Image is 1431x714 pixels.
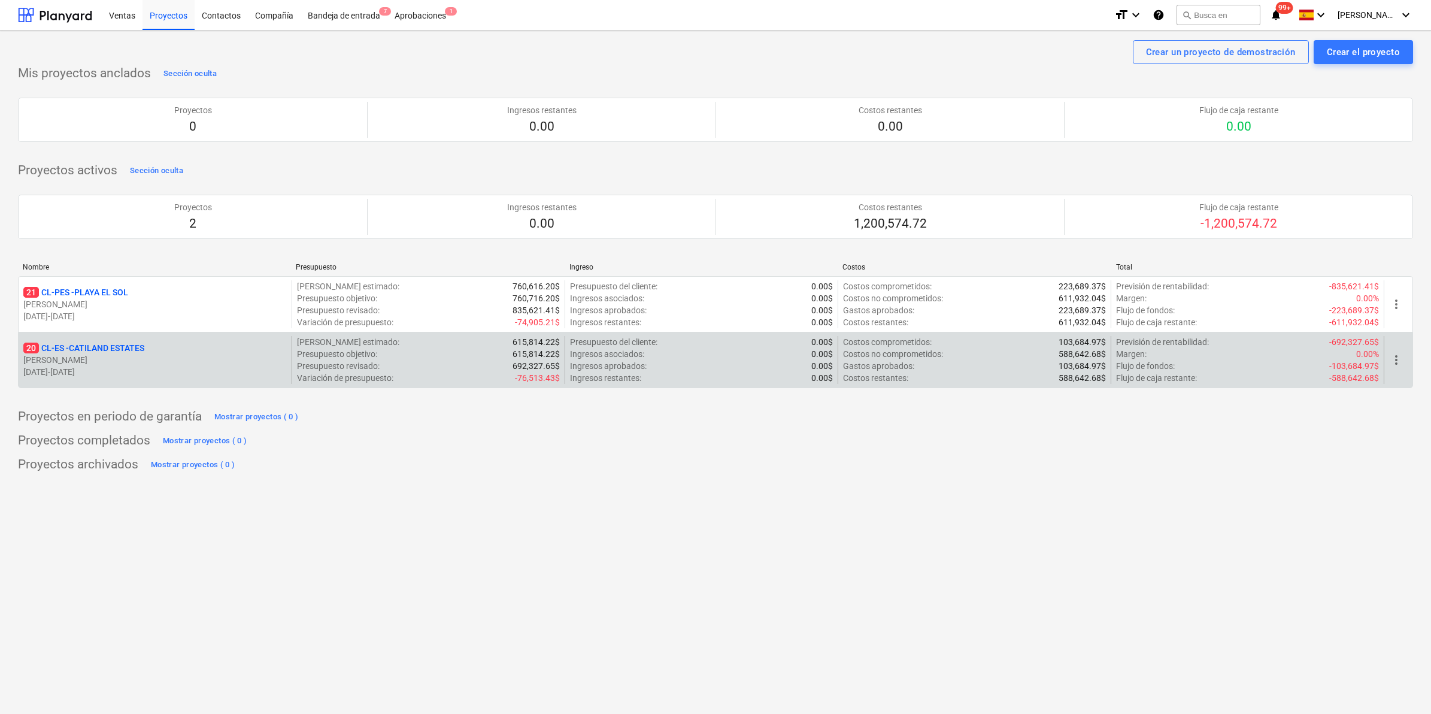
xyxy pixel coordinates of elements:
div: Crear el proyecto [1327,44,1400,60]
p: [PERSON_NAME] [23,354,287,366]
button: Mostrar proyectos ( 0 ) [211,407,302,426]
button: Sección oculta [127,161,186,180]
p: Gastos aprobados : [843,360,914,372]
p: -835,621.41$ [1329,280,1379,292]
p: 103,684.97$ [1059,336,1106,348]
p: 223,689.37$ [1059,304,1106,316]
p: Ingresos restantes : [570,316,641,328]
p: Costos restantes [859,104,922,116]
p: Ingresos restantes : [570,372,641,384]
p: Proyectos archivados [18,456,138,473]
p: Proyectos completados [18,432,150,449]
p: 2 [174,216,212,232]
i: format_size [1114,8,1129,22]
p: [PERSON_NAME] estimado : [297,280,399,292]
button: Crear un proyecto de demostración [1133,40,1309,64]
p: 0.00% [1356,348,1379,360]
p: 0.00 [507,119,577,135]
span: 99+ [1276,2,1293,14]
p: Presupuesto revisado : [297,304,380,316]
p: Ingresos asociados : [570,292,644,304]
p: 0.00 [859,119,922,135]
p: Ingresos restantes [507,104,577,116]
p: 0.00$ [811,316,833,328]
div: Mostrar proyectos ( 0 ) [163,434,247,448]
p: CL-PES - PLAYA EL SOL [23,286,128,298]
p: Ingresos aprobados : [570,304,647,316]
p: 760,716.20$ [513,292,560,304]
p: Margen : [1116,292,1147,304]
p: 611,932.04$ [1059,316,1106,328]
p: Variación de presupuesto : [297,372,393,384]
i: keyboard_arrow_down [1399,8,1413,22]
p: Costos comprometidos : [843,280,932,292]
span: [PERSON_NAME] [1338,10,1397,20]
span: more_vert [1389,297,1403,311]
p: [DATE] - [DATE] [23,366,287,378]
button: Crear el proyecto [1314,40,1413,64]
span: 20 [23,343,39,353]
div: 21CL-PES -PLAYA EL SOL[PERSON_NAME][DATE]-[DATE] [23,286,287,322]
button: Mostrar proyectos ( 0 ) [148,455,238,474]
p: [PERSON_NAME] [23,298,287,310]
i: Base de conocimientos [1153,8,1165,22]
div: Presupuesto [296,263,559,271]
span: 21 [23,287,39,298]
p: -588,642.68$ [1329,372,1379,384]
p: Previsión de rentabilidad : [1116,336,1209,348]
p: Costos no comprometidos : [843,292,943,304]
p: Proyectos en periodo de garantía [18,409,202,425]
p: 0.00$ [811,372,833,384]
p: 0.00% [1356,292,1379,304]
p: Mis proyectos anclados [18,65,151,82]
button: Busca en [1177,5,1260,25]
div: Costos [842,263,1106,271]
p: 692,327.65$ [513,360,560,372]
span: 7 [379,7,391,16]
div: Sección oculta [130,164,183,178]
button: Sección oculta [160,64,220,83]
p: 588,642.68$ [1059,372,1106,384]
p: -692,327.65$ [1329,336,1379,348]
p: [DATE] - [DATE] [23,310,287,322]
div: Ingreso [569,263,833,271]
p: 760,616.20$ [513,280,560,292]
p: Proyectos [174,201,212,213]
p: Margen : [1116,348,1147,360]
p: Flujo de caja restante : [1116,372,1197,384]
p: 1,200,574.72 [854,216,927,232]
p: 103,684.97$ [1059,360,1106,372]
p: 0.00$ [811,348,833,360]
div: Nombre [23,263,286,271]
p: [PERSON_NAME] estimado : [297,336,399,348]
p: Ingresos aprobados : [570,360,647,372]
p: 0.00$ [811,292,833,304]
i: keyboard_arrow_down [1129,8,1143,22]
p: 223,689.37$ [1059,280,1106,292]
p: 0.00 [1199,119,1278,135]
span: 1 [445,7,457,16]
p: 835,621.41$ [513,304,560,316]
p: 0.00$ [811,360,833,372]
p: 611,932.04$ [1059,292,1106,304]
p: 615,814.22$ [513,348,560,360]
p: 615,814.22$ [513,336,560,348]
p: Ingresos asociados : [570,348,644,360]
p: CL-ES - CATILAND ESTATES [23,342,144,354]
p: -611,932.04$ [1329,316,1379,328]
p: -74,905.21$ [515,316,560,328]
p: 0.00$ [811,280,833,292]
p: Flujo de caja restante [1199,104,1278,116]
p: Presupuesto revisado : [297,360,380,372]
p: Costos restantes [854,201,927,213]
button: Mostrar proyectos ( 0 ) [160,431,250,450]
i: keyboard_arrow_down [1314,8,1328,22]
p: Presupuesto del cliente : [570,336,657,348]
p: Flujo de fondos : [1116,360,1175,372]
p: 588,642.68$ [1059,348,1106,360]
p: Flujo de fondos : [1116,304,1175,316]
p: 0.00$ [811,336,833,348]
p: Presupuesto objetivo : [297,348,377,360]
p: Gastos aprobados : [843,304,914,316]
p: -223,689.37$ [1329,304,1379,316]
